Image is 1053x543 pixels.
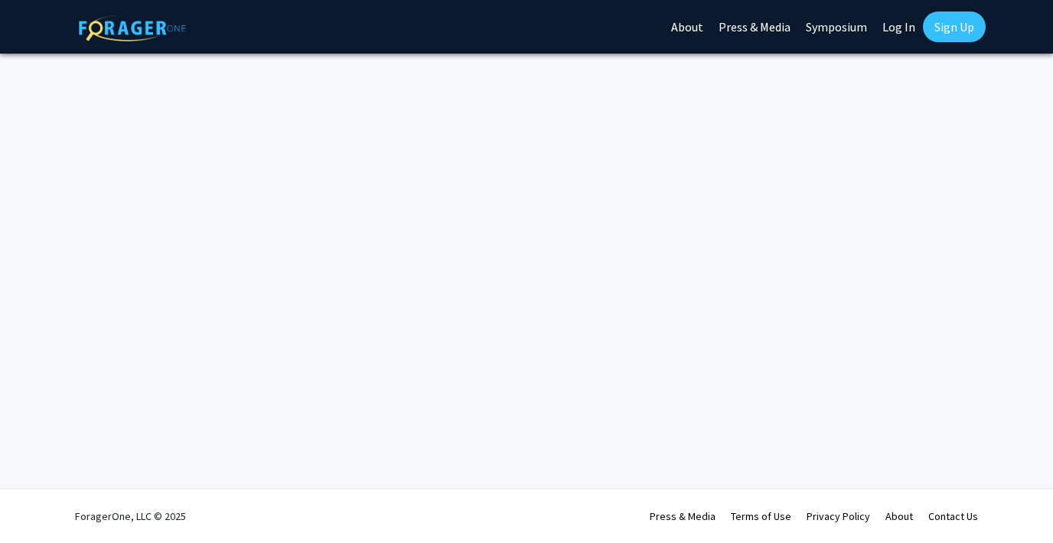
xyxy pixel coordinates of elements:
[807,509,870,523] a: Privacy Policy
[731,509,791,523] a: Terms of Use
[79,15,186,41] img: ForagerOne Logo
[923,11,986,42] a: Sign Up
[885,509,913,523] a: About
[75,489,186,543] div: ForagerOne, LLC © 2025
[650,509,716,523] a: Press & Media
[928,509,978,523] a: Contact Us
